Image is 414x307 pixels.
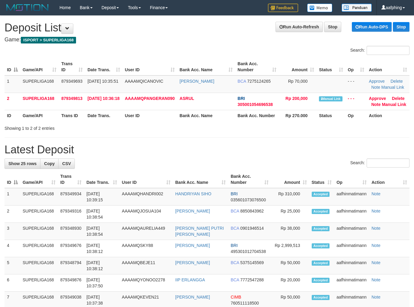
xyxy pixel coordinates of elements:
[312,226,330,231] span: Accepted
[309,171,334,188] th: Status: activate to sort column ascending
[312,261,330,266] span: Accepted
[84,274,119,292] td: [DATE] 10:37:50
[228,171,271,188] th: Bank Acc. Number: activate to sort column ascending
[334,257,369,274] td: aafhinmatimann
[59,58,85,75] th: Trans ID: activate to sort column ascending
[5,110,20,121] th: ID
[371,226,381,231] a: Note
[20,171,58,188] th: Game/API: activate to sort column ascending
[44,161,55,166] span: Copy
[334,206,369,223] td: aafhinmatimann
[175,191,212,196] a: HANDRIYAN SIHO
[5,158,40,169] a: Show 25 rows
[346,93,367,110] td: - - -
[177,58,235,75] th: Bank Acc. Name: activate to sort column ascending
[88,79,118,84] span: [DATE] 10:35:51
[231,226,239,231] span: BCA
[371,277,381,282] a: Note
[367,58,409,75] th: Action: activate to sort column ascending
[324,22,341,32] a: Stop
[317,58,345,75] th: Status: activate to sort column ascending
[369,171,409,188] th: Action: activate to sort column ascending
[271,274,309,292] td: Rp 20,000
[231,277,239,282] span: BCA
[5,240,20,257] td: 4
[319,96,342,101] span: Manually Linked
[85,110,123,121] th: Date Trans.
[5,144,409,156] h1: Latest Deposit
[346,110,367,121] th: Op
[119,257,173,274] td: AAAAMQBEJE11
[20,58,59,75] th: Game/API: activate to sort column ascending
[5,58,20,75] th: ID: activate to sort column descending
[231,191,237,196] span: BRI
[231,243,237,248] span: BRI
[58,206,84,223] td: 879349316
[369,79,385,84] a: Approve
[84,171,119,188] th: Date Trans.: activate to sort column ascending
[20,240,58,257] td: SUPERLIGA168
[58,171,84,188] th: Trans ID: activate to sort column ascending
[123,58,177,75] th: User ID: activate to sort column ascending
[367,46,409,55] input: Search:
[5,75,20,93] td: 1
[20,274,58,292] td: SUPERLIGA168
[271,206,309,223] td: Rp 25,000
[62,161,71,166] span: CSV
[5,123,168,131] div: Showing 1 to 2 of 2 entries
[312,278,330,283] span: Accepted
[334,171,369,188] th: Op: activate to sort column ascending
[58,158,75,169] a: CSV
[240,260,264,265] span: Copy 5375145569 to clipboard
[119,274,173,292] td: AAAAMQYONOO2278
[382,102,406,107] a: Manual Link
[61,79,82,84] span: 879349693
[20,110,59,121] th: Game/API
[175,277,205,282] a: IIP ERLANGGA
[235,58,279,75] th: Bank Acc. Number: activate to sort column ascending
[271,223,309,240] td: Rp 38,000
[240,277,264,282] span: Copy 7772547288 to clipboard
[371,260,381,265] a: Note
[125,79,164,84] span: AAAAMQICANOVIC
[342,4,372,12] img: panduan.png
[21,37,76,43] span: ISPORT > SUPERLIGA168
[5,206,20,223] td: 2
[20,223,58,240] td: SUPERLIGA168
[180,79,214,84] a: [PERSON_NAME]
[346,58,367,75] th: Op: activate to sort column ascending
[393,22,409,32] a: Stop
[231,249,266,254] span: Copy 495301012704538 to clipboard
[40,158,59,169] a: Copy
[173,171,228,188] th: Bank Acc. Name: activate to sort column ascending
[177,110,235,121] th: Bank Acc. Name
[334,223,369,240] td: aafhinmatimann
[85,58,123,75] th: Date Trans.: activate to sort column ascending
[8,161,37,166] span: Show 25 rows
[369,96,386,101] a: Approve
[5,93,20,110] td: 2
[247,79,271,84] span: Copy 7275124265 to clipboard
[61,96,82,101] span: 879349813
[350,158,409,168] label: Search:
[5,171,20,188] th: ID: activate to sort column descending
[352,22,392,32] a: Run Auto-DPS
[346,75,367,93] td: - - -
[20,93,59,110] td: SUPERLIGA168
[59,110,85,121] th: Trans ID
[119,171,173,188] th: User ID: activate to sort column ascending
[84,257,119,274] td: [DATE] 10:38:12
[5,3,50,12] img: MOTION_logo.png
[5,274,20,292] td: 6
[334,274,369,292] td: aafhinmatimann
[175,226,224,237] a: [PERSON_NAME] PUTRI [PERSON_NAME]
[317,110,345,121] th: Status
[371,85,380,90] a: Note
[5,223,20,240] td: 3
[371,191,381,196] a: Note
[390,79,403,84] a: Delete
[175,209,210,213] a: [PERSON_NAME]
[84,188,119,206] td: [DATE] 10:39:15
[231,301,259,305] span: Copy 760511118500 to clipboard
[119,206,173,223] td: AAAAMQJOSUA104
